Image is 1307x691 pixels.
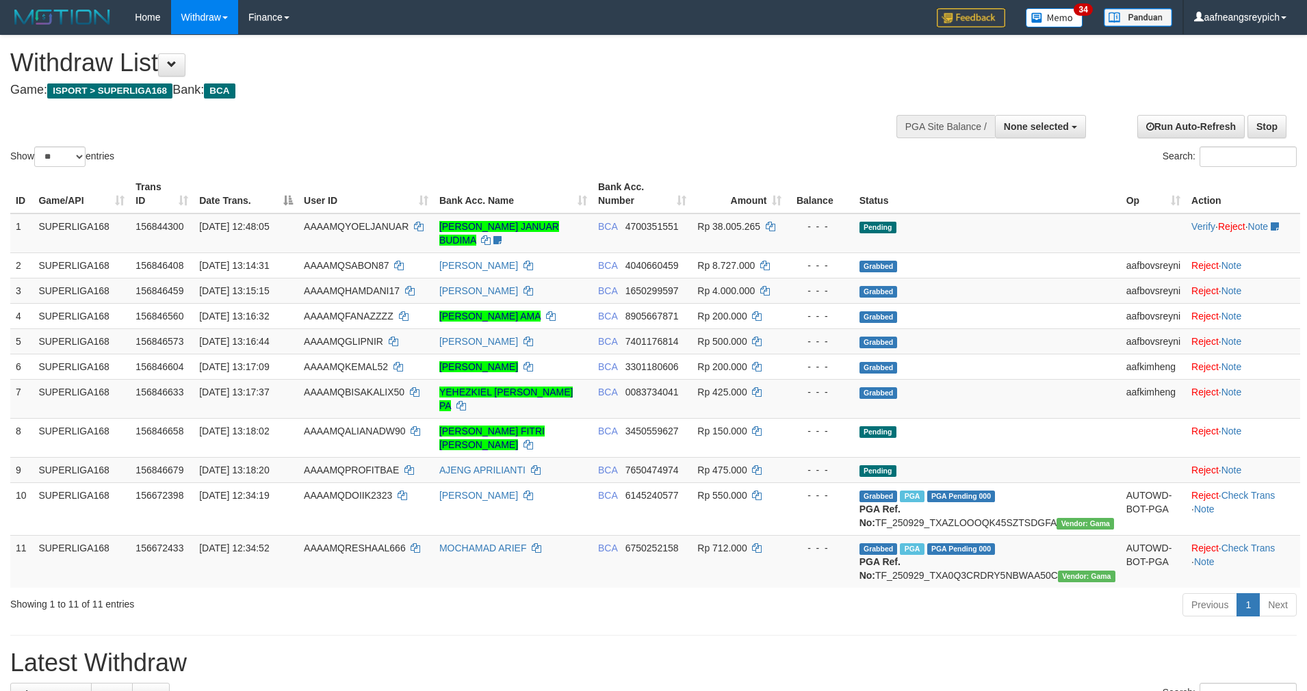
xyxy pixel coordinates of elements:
td: aafbovsreyni [1121,252,1186,278]
a: Check Trans [1221,543,1276,553]
div: - - - [792,220,848,233]
a: Note [1248,221,1269,232]
a: YEHEZKIEL [PERSON_NAME] PA [439,387,573,411]
th: Game/API: activate to sort column ascending [33,174,130,213]
td: SUPERLIGA168 [33,535,130,588]
span: Rp 4.000.000 [697,285,755,296]
a: Note [1221,285,1242,296]
span: 156846604 [135,361,183,372]
a: [PERSON_NAME] [439,285,518,296]
span: Grabbed [859,362,898,374]
td: · [1186,457,1300,482]
td: TF_250929_TXAZLOOOQK45SZTSDGFA [854,482,1121,535]
a: Note [1194,504,1215,514]
td: SUPERLIGA168 [33,278,130,303]
span: Grabbed [859,261,898,272]
span: 156846573 [135,336,183,347]
td: 11 [10,535,33,588]
span: Copy 8905667871 to clipboard [625,311,679,322]
span: Copy 4040660459 to clipboard [625,260,679,271]
a: Reject [1191,465,1219,475]
td: 2 [10,252,33,278]
span: [DATE] 12:48:05 [199,221,269,232]
td: 7 [10,379,33,418]
th: Amount: activate to sort column ascending [692,174,787,213]
a: [PERSON_NAME] [439,361,518,372]
span: 156846560 [135,311,183,322]
td: · [1186,354,1300,379]
span: Rp 200.000 [697,361,747,372]
td: SUPERLIGA168 [33,379,130,418]
span: Copy 6750252158 to clipboard [625,543,679,553]
td: 3 [10,278,33,303]
a: AJENG APRILIANTI [439,465,526,475]
span: [DATE] 13:18:02 [199,426,269,436]
a: Note [1194,556,1215,567]
td: · [1186,379,1300,418]
b: PGA Ref. No: [859,556,901,581]
a: Next [1259,593,1297,616]
img: panduan.png [1104,8,1172,27]
span: Copy 1650299597 to clipboard [625,285,679,296]
th: Trans ID: activate to sort column ascending [130,174,194,213]
a: Reject [1191,426,1219,436]
span: BCA [598,336,617,347]
th: ID [10,174,33,213]
span: BCA [598,285,617,296]
a: Reject [1191,285,1219,296]
td: AUTOWD-BOT-PGA [1121,535,1186,588]
a: [PERSON_NAME] FITRI [PERSON_NAME] [439,426,545,450]
th: Balance [787,174,853,213]
span: [DATE] 13:16:44 [199,336,269,347]
a: Reject [1191,490,1219,501]
td: 10 [10,482,33,535]
a: 1 [1237,593,1260,616]
label: Search: [1163,146,1297,167]
a: Note [1221,387,1242,397]
div: - - - [792,488,848,502]
span: Rp 38.005.265 [697,221,760,232]
td: aafbovsreyni [1121,303,1186,328]
span: AAAAMQBISAKALIX50 [304,387,404,397]
input: Search: [1200,146,1297,167]
h4: Game: Bank: [10,83,857,97]
td: · [1186,418,1300,457]
span: AAAAMQYOELJANUAR [304,221,409,232]
span: AAAAMQHAMDANI17 [304,285,400,296]
span: Vendor URL: https://trx31.1velocity.biz [1058,571,1115,582]
a: Stop [1247,115,1286,138]
span: Marked by aafsoycanthlai [900,491,924,502]
a: Note [1221,361,1242,372]
span: Rp 550.000 [697,490,747,501]
span: AAAAMQPROFITBAE [304,465,399,475]
span: AAAAMQALIANADW90 [304,426,406,436]
span: Grabbed [859,387,898,399]
td: SUPERLIGA168 [33,457,130,482]
td: · · [1186,213,1300,253]
span: None selected [1004,121,1069,132]
td: aafkimheng [1121,379,1186,418]
a: Reject [1191,387,1219,397]
td: aafbovsreyni [1121,328,1186,354]
span: Rp 425.000 [697,387,747,397]
span: ISPORT > SUPERLIGA168 [47,83,172,99]
a: Note [1221,336,1242,347]
td: 8 [10,418,33,457]
a: Verify [1191,221,1215,232]
span: [DATE] 13:14:31 [199,260,269,271]
a: [PERSON_NAME] JANUAR BUDIMA [439,221,559,246]
div: - - - [792,309,848,323]
span: BCA [598,221,617,232]
div: PGA Site Balance / [896,115,995,138]
span: 156846408 [135,260,183,271]
span: Rp 8.727.000 [697,260,755,271]
span: PGA Pending [927,543,996,555]
span: 156846633 [135,387,183,397]
td: SUPERLIGA168 [33,418,130,457]
span: Marked by aafsoycanthlai [900,543,924,555]
th: Op: activate to sort column ascending [1121,174,1186,213]
div: - - - [792,424,848,438]
a: Reject [1191,336,1219,347]
span: BCA [598,260,617,271]
th: Action [1186,174,1300,213]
